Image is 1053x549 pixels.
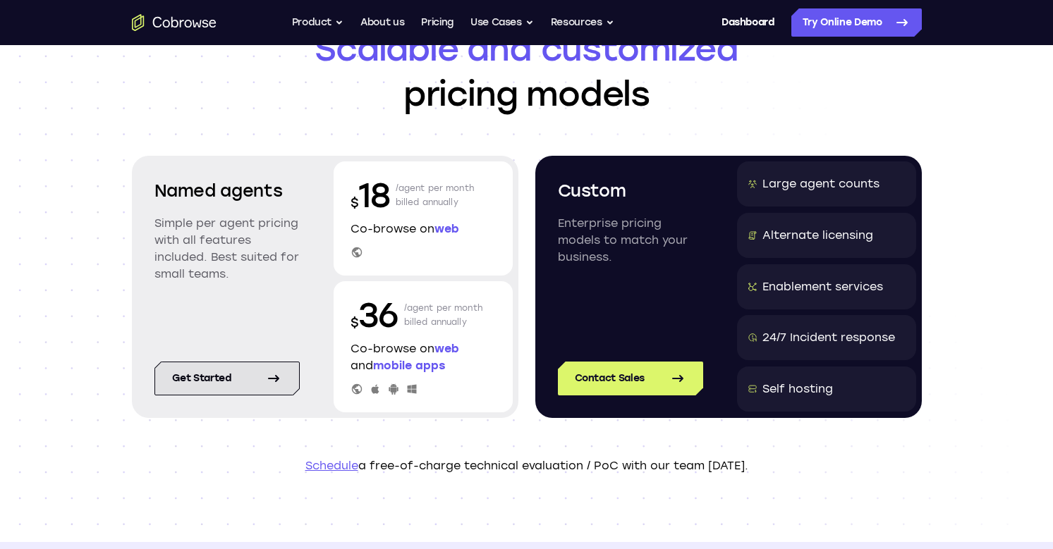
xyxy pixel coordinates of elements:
[154,178,300,204] h2: Named agents
[351,340,496,374] p: Co-browse on and
[762,381,833,397] div: Self hosting
[351,292,398,338] p: 36
[132,26,922,116] h1: pricing models
[558,215,703,266] p: Enterprise pricing models to match your business.
[154,215,300,283] p: Simple per agent pricing with all features included. Best suited for small teams.
[292,8,344,37] button: Product
[762,227,873,244] div: Alternate licensing
[722,8,774,37] a: Dashboard
[132,457,922,474] p: a free-of-charge technical evaluation / PoC with our team [DATE].
[421,8,454,37] a: Pricing
[360,8,404,37] a: About us
[434,342,459,355] span: web
[470,8,534,37] button: Use Cases
[351,221,496,238] p: Co-browse on
[351,173,390,218] p: 18
[762,329,895,346] div: 24/7 Incident response
[551,8,614,37] button: Resources
[351,315,359,331] span: $
[132,14,217,31] a: Go to the home page
[305,459,358,472] a: Schedule
[791,8,922,37] a: Try Online Demo
[762,175,879,192] div: Large agent counts
[762,278,883,295] div: Enablement services
[558,178,703,204] h2: Custom
[404,292,483,338] p: /agent per month billed annually
[396,173,475,218] p: /agent per month billed annually
[154,362,300,395] a: Get started
[373,359,445,372] span: mobile apps
[558,362,703,395] a: Contact Sales
[351,195,359,211] span: $
[132,26,922,71] span: Scalable and customized
[434,222,459,235] span: web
